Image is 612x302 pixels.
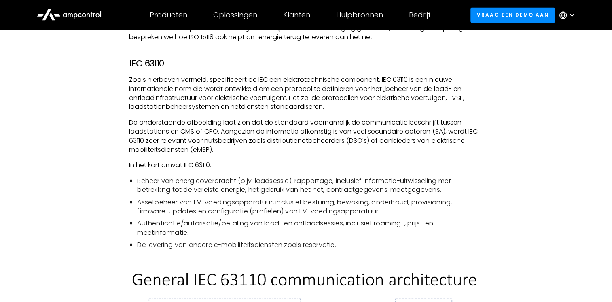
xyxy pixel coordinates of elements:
div: Hulpbronnen [336,11,383,19]
div: Producten [150,11,187,19]
div: Bedrijf [409,11,431,19]
p: Zoals hierboven vermeld, specificeert de IEC een elektrotechnische component. IEC 63110 is een ni... [129,75,483,111]
h3: IEC 63110 [129,58,483,68]
div: Oplossingen [213,11,257,19]
p: De onderstaande afbeelding laat zien dat de standaard voornamelijk de communicatie beschrijft tus... [129,118,483,154]
li: De levering van andere e-mobiliteitsdiensten zoals reservatie. [137,240,483,249]
li: Beheer van energieoverdracht (bijv. laadsessie), rapportage, inclusief informatie-uitwisseling me... [137,176,483,194]
div: Klanten [283,11,310,19]
li: Assetbeheer van EV-voedingsapparatuur, inclusief besturing, bewaking, onderhoud, provisioning, fi... [137,198,483,216]
p: In het kort omvat IEC 63110: [129,160,483,169]
a: Vraag een demo aan [470,7,555,22]
li: Authenticatie/autorisatie/betaling van laad- en ontlaadsessies, inclusief roaming-, prijs- en mee... [137,219,483,237]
